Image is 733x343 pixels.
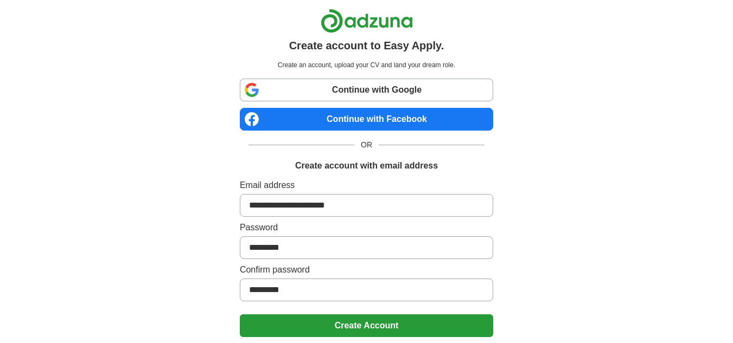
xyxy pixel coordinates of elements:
h1: Create account with email address [295,159,438,172]
label: Confirm password [240,263,493,276]
h1: Create account to Easy Apply. [289,37,444,54]
label: Password [240,221,493,234]
a: Continue with Facebook [240,108,493,131]
button: Create Account [240,314,493,337]
label: Email address [240,179,493,192]
img: Adzuna logo [321,9,413,33]
a: Continue with Google [240,79,493,101]
p: Create an account, upload your CV and land your dream role. [242,60,491,70]
span: OR [354,139,379,151]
